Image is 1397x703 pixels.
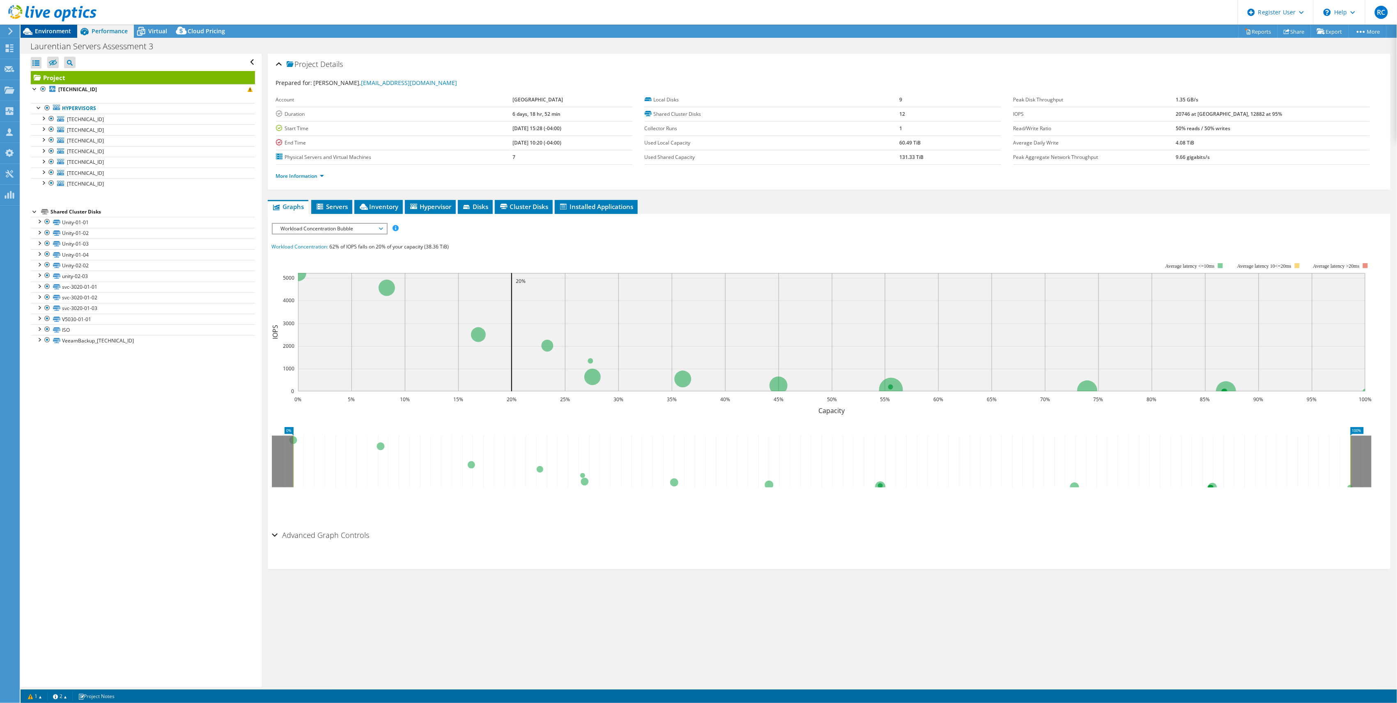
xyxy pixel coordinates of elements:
b: 20746 at [GEOGRAPHIC_DATA], 12882 at 95% [1176,110,1282,117]
label: Start Time [276,124,512,133]
text: 5000 [283,274,294,281]
a: Unity-01-01 [31,217,255,227]
span: Workload Concentration Bubble [277,224,382,234]
a: Unity-02-02 [31,260,255,271]
b: 50% reads / 50% writes [1176,125,1230,132]
text: 0 [291,388,294,395]
span: Workload Concentration: [272,243,329,250]
h1: Laurentian Servers Assessment 3 [27,42,166,51]
a: 1 [22,691,48,701]
svg: \n [1323,9,1331,16]
a: Project [31,71,255,84]
text: 20% [507,396,517,403]
text: 50% [827,396,837,403]
span: Disks [462,202,489,211]
text: 25% [560,396,570,403]
a: [TECHNICAL_ID] [31,114,255,124]
b: 1.35 GB/s [1176,96,1198,103]
text: 75% [1094,396,1103,403]
text: 40% [720,396,730,403]
text: 1000 [283,365,294,372]
span: [TECHNICAL_ID] [67,170,104,177]
label: Collector Runs [645,124,900,133]
label: Peak Disk Throughput [1013,96,1176,104]
label: Prepared for: [276,79,312,87]
text: 15% [453,396,463,403]
span: 62% of IOPS falls on 20% of your capacity (38.36 TiB) [330,243,449,250]
label: Peak Aggregate Network Throughput [1013,153,1176,161]
a: ISO [31,324,255,335]
a: [TECHNICAL_ID] [31,124,255,135]
a: V5030-01-01 [31,314,255,324]
span: Environment [35,27,71,35]
a: Unity-01-03 [31,239,255,249]
b: 9.66 gigabits/s [1176,154,1210,161]
a: Unity-01-02 [31,228,255,239]
span: Virtual [148,27,167,35]
span: Servers [315,202,348,211]
span: [TECHNICAL_ID] [67,126,104,133]
div: Shared Cluster Disks [51,207,255,217]
b: 7 [512,154,515,161]
text: 20% [516,278,526,285]
a: More Information [276,172,324,179]
text: Capacity [818,406,845,415]
span: [TECHNICAL_ID] [67,116,104,123]
text: Average latency >20ms [1313,263,1359,269]
b: 60.49 TiB [899,139,921,146]
label: Used Shared Capacity [645,153,900,161]
text: 2000 [283,342,294,349]
a: svc-3020-01-01 [31,282,255,292]
label: IOPS [1013,110,1176,118]
label: Physical Servers and Virtual Machines [276,153,512,161]
span: Project [287,60,319,69]
a: Unity-01-04 [31,249,255,260]
text: 70% [1040,396,1050,403]
b: 12 [899,110,905,117]
text: 80% [1147,396,1157,403]
a: [TECHNICAL_ID] [31,178,255,189]
b: 131.33 TiB [899,154,924,161]
text: 55% [880,396,890,403]
text: 5% [348,396,355,403]
text: 10% [400,396,410,403]
text: 100% [1359,396,1372,403]
text: 60% [933,396,943,403]
span: [TECHNICAL_ID] [67,137,104,144]
a: svc-3020-01-02 [31,292,255,303]
span: RC [1375,6,1388,19]
a: VeeamBackup_[TECHNICAL_ID] [31,335,255,346]
span: Cloud Pricing [188,27,225,35]
label: Duration [276,110,512,118]
span: Inventory [358,202,399,211]
text: 90% [1254,396,1264,403]
b: [TECHNICAL_ID] [58,86,97,93]
text: 45% [774,396,784,403]
label: Shared Cluster Disks [645,110,900,118]
a: [TECHNICAL_ID] [31,84,255,95]
text: 35% [667,396,677,403]
span: Details [321,59,343,69]
text: 95% [1307,396,1317,403]
a: [TECHNICAL_ID] [31,135,255,146]
span: Installed Applications [559,202,634,211]
a: [EMAIL_ADDRESS][DOMAIN_NAME] [361,79,457,87]
span: Graphs [272,202,304,211]
span: [TECHNICAL_ID] [67,148,104,155]
span: [PERSON_NAME], [314,79,457,87]
tspan: Average latency 10<=20ms [1237,263,1291,269]
span: [TECHNICAL_ID] [67,180,104,187]
b: [DATE] 15:28 (-04:00) [512,125,561,132]
a: unity-02-03 [31,271,255,281]
text: 3000 [283,320,294,327]
label: Local Disks [645,96,900,104]
h2: Advanced Graph Controls [272,527,370,543]
b: 9 [899,96,902,103]
a: Share [1278,25,1311,38]
a: Export [1311,25,1349,38]
span: [TECHNICAL_ID] [67,159,104,165]
text: IOPS [271,325,280,339]
a: 2 [47,691,73,701]
a: [TECHNICAL_ID] [31,157,255,168]
b: [DATE] 10:20 (-04:00) [512,139,561,146]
